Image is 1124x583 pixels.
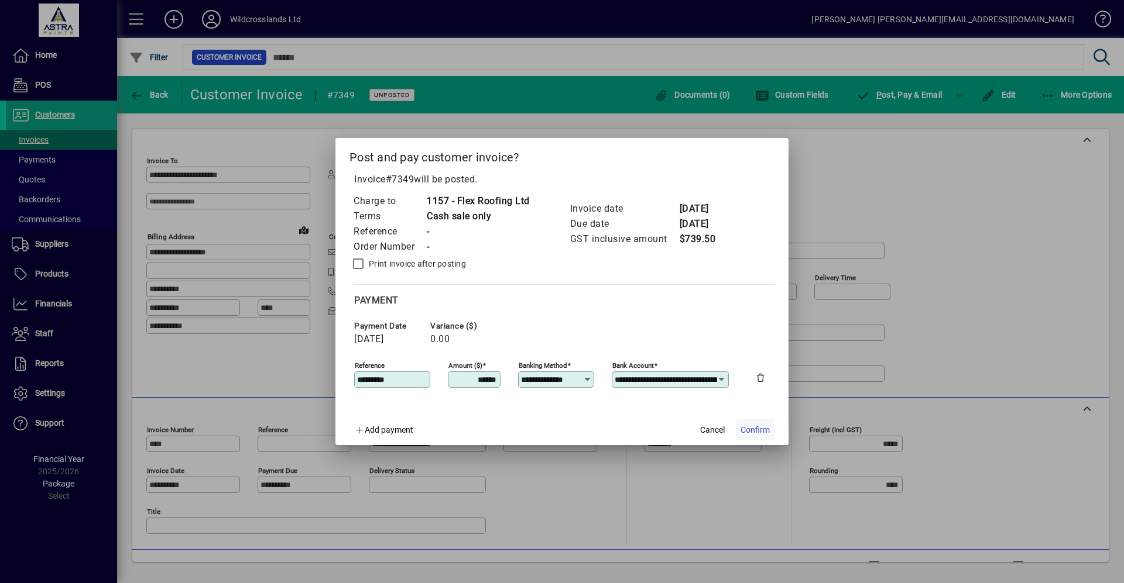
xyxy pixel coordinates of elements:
[353,224,426,239] td: Reference
[355,361,385,370] mat-label: Reference
[386,174,414,185] span: #7349
[612,361,654,370] mat-label: Bank Account
[679,201,726,216] td: [DATE]
[426,209,530,224] td: Cash sale only
[353,209,426,224] td: Terms
[700,424,725,436] span: Cancel
[570,216,679,232] td: Due date
[430,322,501,330] span: Variance ($)
[741,424,770,436] span: Confirm
[519,361,567,370] mat-label: Banking method
[353,239,426,254] td: Order Number
[354,295,399,306] span: Payment
[426,194,530,209] td: 1157 - Flex Roofing Ltd
[354,322,424,330] span: Payment date
[679,216,726,232] td: [DATE]
[430,334,450,344] span: 0.00
[366,258,466,270] label: Print invoice after posting
[426,224,530,239] td: -
[426,239,530,254] td: -
[349,173,775,187] p: Invoice will be posted .
[335,138,789,172] h2: Post and pay customer invoice?
[365,425,413,434] span: Add payment
[354,334,383,344] span: [DATE]
[679,232,726,247] td: $739.50
[694,419,731,440] button: Cancel
[570,201,679,216] td: Invoice date
[570,232,679,247] td: GST inclusive amount
[448,361,482,370] mat-label: Amount ($)
[349,419,418,440] button: Add payment
[353,194,426,209] td: Charge to
[736,419,775,440] button: Confirm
